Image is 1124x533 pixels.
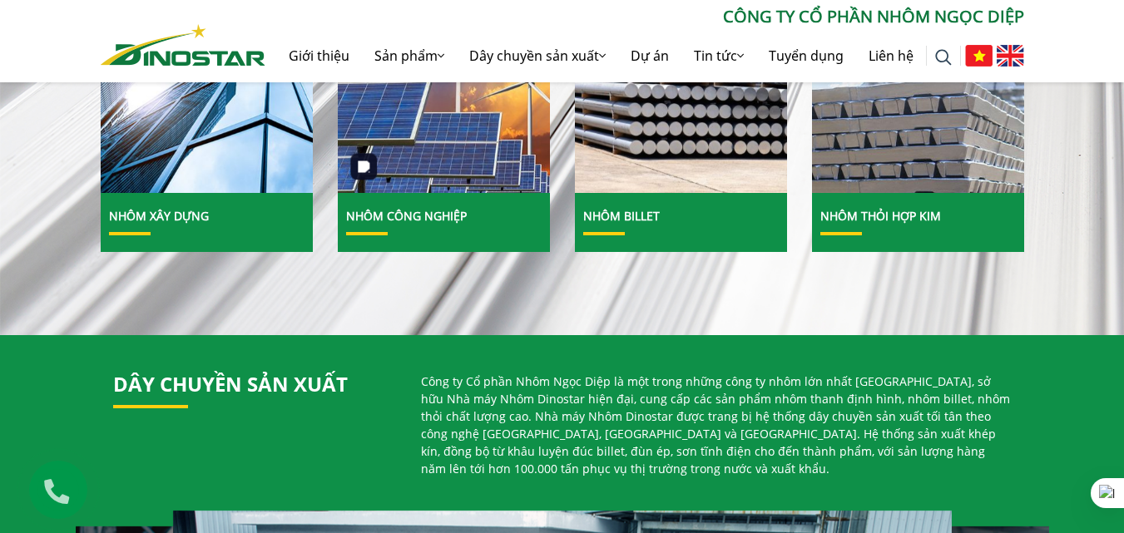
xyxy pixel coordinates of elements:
[346,208,467,224] a: Nhôm Công nghiệp
[583,208,660,224] a: Nhôm Billet
[101,24,265,66] img: Nhôm Dinostar
[362,29,457,82] a: Sản phẩm
[113,370,348,397] a: Dây chuyền sản xuất
[101,21,265,65] a: Nhôm Dinostar
[421,373,1012,477] p: Công ty Cổ phần Nhôm Ngọc Diệp là một trong những công ty nhôm lớn nhất [GEOGRAPHIC_DATA], sở hữu...
[997,45,1024,67] img: English
[756,29,856,82] a: Tuyển dụng
[276,29,362,82] a: Giới thiệu
[109,208,209,224] a: Nhôm Xây dựng
[265,4,1024,29] p: CÔNG TY CỔ PHẦN NHÔM NGỌC DIỆP
[935,49,952,66] img: search
[681,29,756,82] a: Tin tức
[856,29,926,82] a: Liên hệ
[618,29,681,82] a: Dự án
[965,45,993,67] img: Tiếng Việt
[457,29,618,82] a: Dây chuyền sản xuất
[820,208,941,224] a: Nhôm Thỏi hợp kim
